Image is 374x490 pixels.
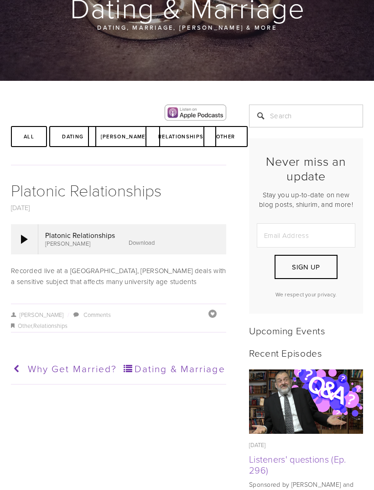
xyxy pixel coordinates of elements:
[11,126,47,147] a: All
[257,223,355,248] input: Email Address
[257,290,355,298] p: We respect your privacy.
[249,441,266,449] time: [DATE]
[203,126,248,147] a: Other
[249,453,346,476] a: Listeners' questions (Ep. 296)
[249,369,363,434] a: Listeners' questions (Ep. 296)
[249,364,363,440] img: Listeners' questions (Ep. 296)
[11,179,161,201] a: Platonic Relationships
[11,321,226,332] div: ,
[257,154,355,184] h2: Never miss an update
[83,311,111,319] a: Comments
[257,190,355,209] p: Stay you up-to-date on new blog posts, shiurim, and more!
[11,311,63,319] a: [PERSON_NAME]
[129,238,155,247] a: Download
[11,203,30,212] a: [DATE]
[49,126,96,147] a: Dating
[11,265,226,287] p: Recorded live at a [GEOGRAPHIC_DATA], [PERSON_NAME] deals with a sensitive subject that affects m...
[249,105,363,127] input: Search
[88,126,160,147] a: [PERSON_NAME]
[292,262,320,272] span: Sign Up
[11,358,116,380] a: Why get Married?
[63,311,73,319] span: /
[18,321,32,330] a: Other
[119,358,225,380] a: Dating & Marriage
[33,321,68,330] a: Relationships
[275,255,338,279] button: Sign Up
[145,126,216,147] a: Relationships
[46,22,328,32] p: Dating, Marriage, [PERSON_NAME] & More
[249,325,363,336] h2: Upcoming Events
[249,347,363,358] h2: Recent Episodes
[28,362,117,375] span: Why get Married?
